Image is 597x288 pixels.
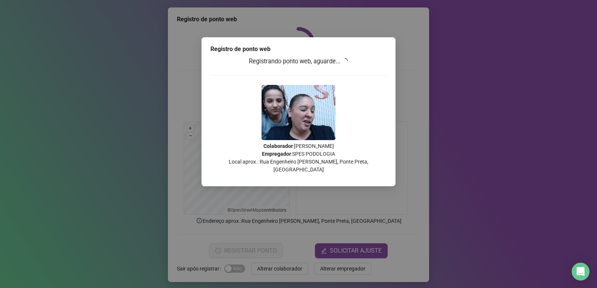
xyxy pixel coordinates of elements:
[262,151,291,157] strong: Empregador
[210,142,387,174] p: : [PERSON_NAME] : SPES PODOLOGIA Local aprox.: Rua Engenheiro [PERSON_NAME], Ponte Preta, [GEOGRA...
[263,143,293,149] strong: Colaborador
[210,57,387,66] h3: Registrando ponto web, aguarde...
[262,85,335,140] img: 9k=
[572,263,590,281] div: Open Intercom Messenger
[342,58,348,64] span: loading
[210,45,387,54] div: Registro de ponto web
